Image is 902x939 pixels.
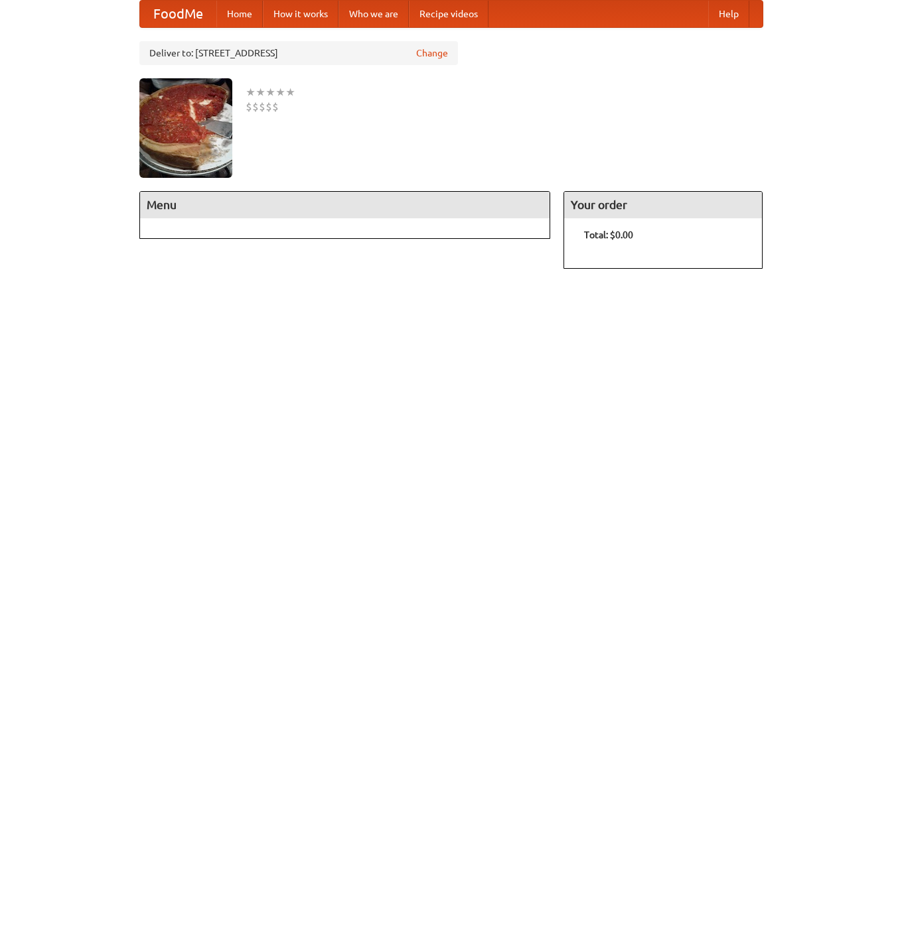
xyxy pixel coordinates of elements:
b: Total: $0.00 [584,230,633,240]
li: $ [272,100,279,114]
a: Who we are [338,1,409,27]
li: $ [265,100,272,114]
img: angular.jpg [139,78,232,178]
li: $ [246,100,252,114]
div: Deliver to: [STREET_ADDRESS] [139,41,458,65]
a: Home [216,1,263,27]
h4: Your order [564,192,762,218]
li: ★ [256,85,265,100]
h4: Menu [140,192,550,218]
li: ★ [285,85,295,100]
li: $ [259,100,265,114]
li: ★ [275,85,285,100]
a: Recipe videos [409,1,489,27]
a: FoodMe [140,1,216,27]
a: Change [416,46,448,60]
li: $ [252,100,259,114]
li: ★ [246,85,256,100]
li: ★ [265,85,275,100]
a: Help [708,1,749,27]
a: How it works [263,1,338,27]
